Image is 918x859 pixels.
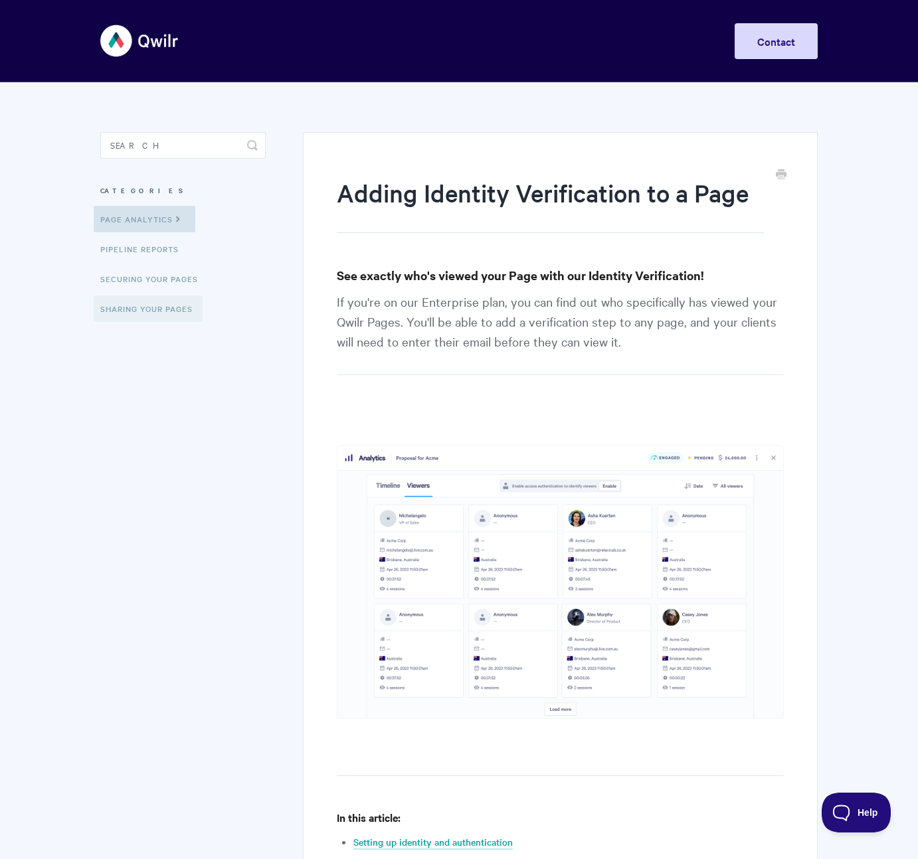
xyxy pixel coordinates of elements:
h1: Adding Identity Verification to a Page [337,176,764,233]
strong: In this article: [337,810,401,824]
img: Qwilr Help Center [100,16,179,66]
h3: Categories [100,179,266,202]
input: Search [100,132,266,159]
a: Contact [735,23,818,59]
h3: See exactly who's viewed your Page with our Identity Verification! [337,266,784,285]
a: Setting up identity and authentication [353,835,513,850]
a: Sharing Your Pages [94,295,203,322]
iframe: Toggle Customer Support [822,793,891,832]
a: Pipeline reports [100,236,189,262]
a: Securing Your Pages [100,266,208,292]
a: Print this Article [776,168,786,183]
p: If you're on our Enterprise plan, you can find out who specifically has viewed your Qwilr Pages. ... [337,291,784,375]
a: Page Analytics [94,206,195,232]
